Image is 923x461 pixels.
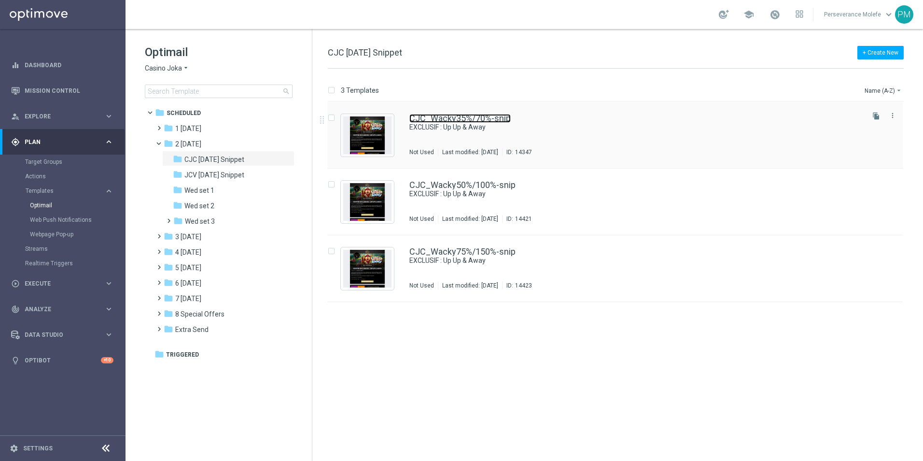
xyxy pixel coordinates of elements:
[166,350,199,359] span: Triggered
[409,123,840,132] a: EXCLUSIF : Up Up & Away
[175,232,201,241] span: 3 Thursday
[743,9,754,20] span: school
[175,325,209,334] span: Extra Send
[895,86,903,94] i: arrow_drop_down
[26,188,104,194] div: Templates
[409,189,840,199] a: EXCLUSIF : Up Up & Away
[409,256,840,265] a: EXCLUSIF : Up Up & Away
[25,52,113,78] a: Dashboard
[175,294,201,303] span: 7 Monday
[318,169,921,235] div: Press SPACE to select this row.
[25,139,104,145] span: Plan
[30,216,100,224] a: Web Push Notifications
[409,148,434,156] div: Not Used
[25,169,125,184] div: Actions
[11,356,20,365] i: lightbulb
[30,198,125,213] div: Optimail
[104,279,113,288] i: keyboard_arrow_right
[164,278,173,288] i: folder
[104,112,113,121] i: keyboard_arrow_right
[173,154,182,164] i: folder
[343,116,392,154] img: 14347.jpeg
[502,215,532,223] div: ID:
[341,86,379,95] p: 3 Templates
[173,185,182,195] i: folder
[409,256,862,265] div: EXCLUSIF : Up Up & Away
[11,87,114,95] button: Mission Control
[25,242,125,256] div: Streams
[438,148,502,156] div: Last modified: [DATE]
[343,183,392,221] img: 14421.jpeg
[864,85,904,96] button: Name (A-Z)arrow_drop_down
[164,123,173,133] i: folder
[173,201,182,210] i: folder
[11,331,114,339] button: Data Studio keyboard_arrow_right
[175,248,201,257] span: 4 Friday
[154,349,164,359] i: folder
[11,347,113,373] div: Optibot
[11,280,114,288] div: play_circle_outline Execute keyboard_arrow_right
[502,282,532,289] div: ID:
[164,139,173,148] i: folder
[173,216,183,226] i: folder
[155,108,165,117] i: folder
[11,305,104,314] div: Analyze
[164,309,173,318] i: folder
[104,304,113,314] i: keyboard_arrow_right
[25,158,100,166] a: Target Groups
[889,112,896,119] i: more_vert
[11,357,114,364] button: lightbulb Optibot +10
[184,186,214,195] span: Wed set 1
[409,123,862,132] div: EXCLUSIF : Up Up & Away
[11,305,20,314] i: track_changes
[164,231,173,241] i: folder
[145,64,190,73] button: Casino Joka arrow_drop_down
[11,112,20,121] i: person_search
[438,215,502,223] div: Last modified: [DATE]
[25,184,125,242] div: Templates
[25,78,113,103] a: Mission Control
[872,112,880,120] i: file_copy
[11,305,114,313] button: track_changes Analyze keyboard_arrow_right
[438,282,502,289] div: Last modified: [DATE]
[25,245,100,253] a: Streams
[409,181,516,189] a: CJC_Wacky50%/100%-snip
[184,171,244,179] span: JCV Wednesday Snippet
[185,217,215,226] span: Wed set 3
[11,279,104,288] div: Execute
[11,331,104,339] div: Data Studio
[11,279,20,288] i: play_circle_outline
[25,114,104,119] span: Explore
[164,262,173,272] i: folder
[11,138,114,146] div: gps_fixed Plan keyboard_arrow_right
[823,7,895,22] a: Perseverance Molefekeyboard_arrow_down
[409,189,862,199] div: EXCLUSIF : Up Up & Away
[11,61,114,69] button: equalizer Dashboard
[30,202,100,209] a: Optimail
[175,140,201,148] span: 2 Wednesday
[409,247,516,256] a: CJC_Wacky75%/150%-snip
[895,5,913,24] div: PM
[25,259,100,267] a: Realtime Triggers
[145,64,182,73] span: Casino Joka
[11,113,114,120] button: person_search Explore keyboard_arrow_right
[11,138,20,146] i: gps_fixed
[11,138,104,146] div: Plan
[184,155,244,164] span: CJC Wednesday Snippet
[10,444,18,453] i: settings
[857,46,904,59] button: + Create New
[145,44,293,60] h1: Optimail
[104,330,113,339] i: keyboard_arrow_right
[343,250,392,288] img: 14423.jpeg
[409,114,511,123] a: CJC_Wacky35%/70%-snip
[30,230,100,238] a: Webpage Pop-up
[26,188,95,194] span: Templates
[318,102,921,169] div: Press SPACE to select this row.
[104,137,113,146] i: keyboard_arrow_right
[164,324,173,334] i: folder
